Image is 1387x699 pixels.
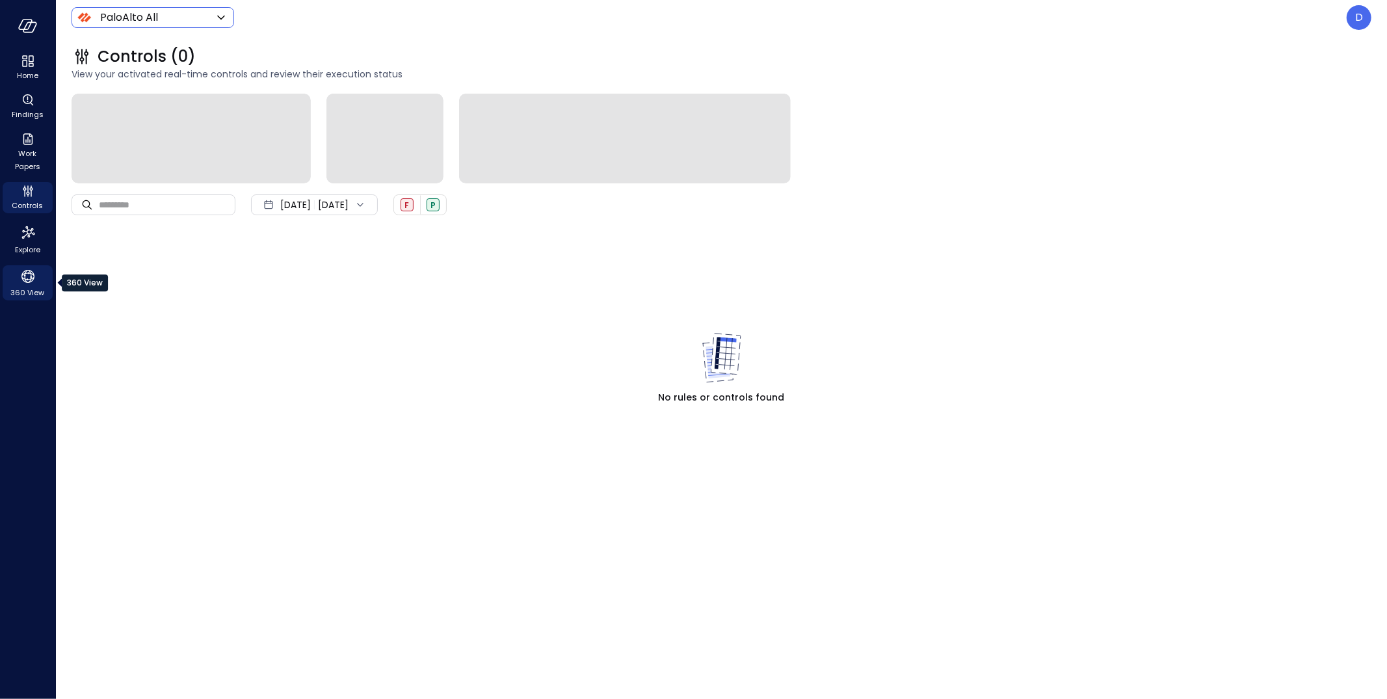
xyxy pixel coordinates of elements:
[98,46,196,67] span: Controls (0)
[427,198,440,211] div: Passed
[3,130,53,174] div: Work Papers
[1347,5,1371,30] div: Dudu
[3,52,53,83] div: Home
[3,221,53,257] div: Explore
[3,91,53,122] div: Findings
[15,243,40,256] span: Explore
[11,286,45,299] span: 360 View
[17,69,38,82] span: Home
[12,108,44,121] span: Findings
[659,390,785,404] span: No rules or controls found
[77,10,92,25] img: Icon
[405,200,410,211] span: F
[430,200,436,211] span: P
[3,265,53,300] div: 360 View
[401,198,414,211] div: Failed
[3,182,53,213] div: Controls
[1355,10,1363,25] p: D
[72,67,1371,81] span: View your activated real-time controls and review their execution status
[62,274,108,291] div: 360 View
[280,198,311,212] span: [DATE]
[8,147,47,173] span: Work Papers
[100,10,158,25] p: PaloAlto All
[12,199,44,212] span: Controls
